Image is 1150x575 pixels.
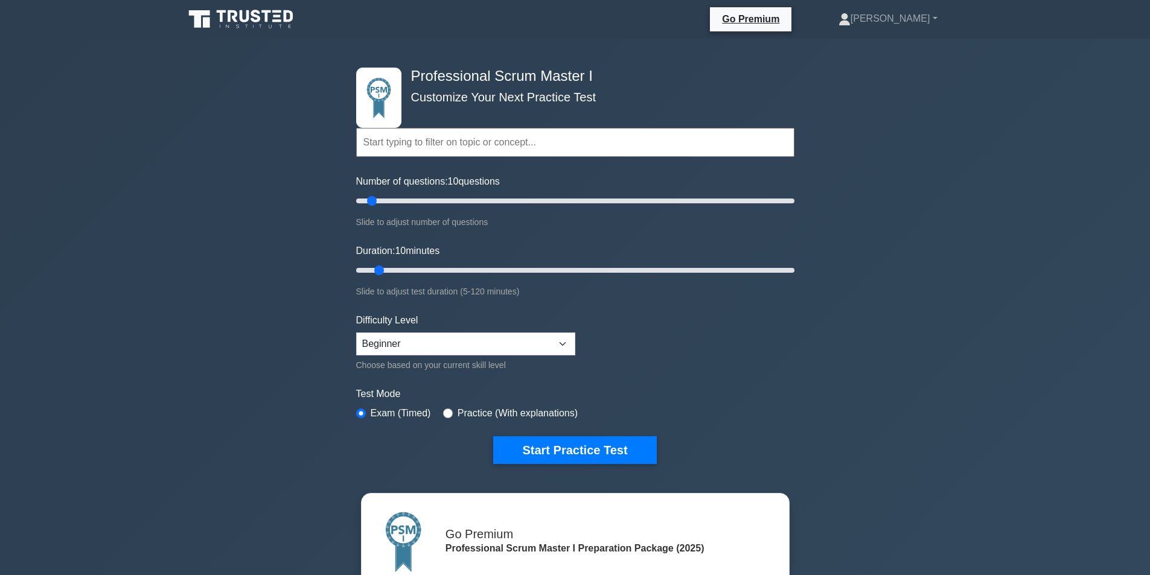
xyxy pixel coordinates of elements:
div: Slide to adjust number of questions [356,215,794,229]
span: 10 [395,246,406,256]
label: Difficulty Level [356,313,418,328]
label: Test Mode [356,387,794,401]
div: Choose based on your current skill level [356,358,575,372]
input: Start typing to filter on topic or concept... [356,128,794,157]
label: Practice (With explanations) [458,406,578,421]
button: Start Practice Test [493,436,656,464]
div: Slide to adjust test duration (5-120 minutes) [356,284,794,299]
label: Number of questions: questions [356,174,500,189]
span: 10 [448,176,459,186]
a: [PERSON_NAME] [810,7,966,31]
a: Go Premium [715,11,787,27]
label: Exam (Timed) [371,406,431,421]
h4: Professional Scrum Master I [406,68,735,85]
label: Duration: minutes [356,244,440,258]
